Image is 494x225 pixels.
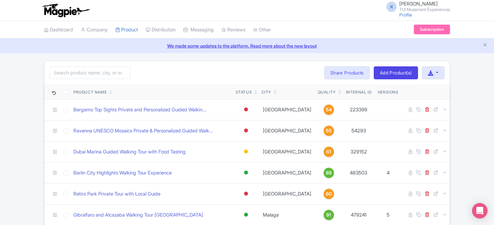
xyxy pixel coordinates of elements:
a: K [PERSON_NAME] TUI Musement Experiences [382,1,450,12]
div: Product Name [73,89,107,95]
a: 91 [318,210,340,220]
div: Inactive [243,105,249,114]
div: Active [243,168,249,177]
a: Other [253,21,271,39]
a: Bergamo Top Sights Private and Personalized Guided Walkin... [73,106,206,114]
a: 55 [318,126,340,136]
div: Building [243,147,249,156]
button: Close announcement [483,42,488,49]
th: Internal ID [342,84,375,99]
a: Product [115,21,138,39]
span: 91 [326,211,331,219]
div: Status [236,89,252,95]
div: Quality [318,89,336,95]
small: TUI Musement Experiences [399,7,450,12]
td: 483503 [342,162,375,183]
a: 89 [318,168,340,178]
a: Ravenna UNESCO Mosaics Private & Personalized Guided Walk... [73,127,213,135]
a: 61 [318,147,340,157]
a: Profile [399,12,412,17]
input: Search product name, city, or interal id [49,67,130,79]
span: 61 [326,148,331,155]
span: 5 [387,212,390,218]
a: 60 [318,189,340,199]
td: [GEOGRAPHIC_DATA] [259,162,315,183]
a: Gibralfaro and Alcazaba Walking Tour [GEOGRAPHIC_DATA] [73,211,203,219]
span: 55 [326,127,332,134]
td: 223399 [342,99,375,120]
span: 60 [326,190,332,197]
a: Add Product(s) [374,66,418,79]
a: Dubai Marina Guided Walking Tour with Food Tasting [73,148,186,156]
a: We made some updates to the platform. Read more about the new layout [4,42,490,49]
div: City [262,89,271,95]
a: Share Products [324,66,370,79]
div: Active [243,210,249,219]
td: 329152 [342,141,375,162]
a: Distribution [146,21,176,39]
img: logo-ab69f6fb50320c5b225c76a69d11143b.png [41,3,91,17]
th: Versions [375,84,401,99]
a: Messaging [183,21,214,39]
a: Company [81,21,108,39]
span: 4 [387,170,390,176]
td: [GEOGRAPHIC_DATA] [259,120,315,141]
span: K [386,2,397,12]
a: Berlin City Highlights Walking Tour Experience [73,169,172,177]
div: Inactive [243,126,249,135]
a: Dashboard [44,21,73,39]
a: Reviews [221,21,245,39]
a: 54 [318,105,340,115]
div: Inactive [243,189,249,198]
td: [GEOGRAPHIC_DATA] [259,141,315,162]
span: 54 [326,106,332,113]
a: Subscription [414,25,450,34]
a: Retiro Park Private Tour with Local Guide [73,190,160,198]
td: [GEOGRAPHIC_DATA] [259,99,315,120]
td: 54293 [342,120,375,141]
span: [PERSON_NAME] [399,1,438,7]
span: 89 [326,169,332,176]
div: Open Intercom Messenger [472,203,488,219]
td: [GEOGRAPHIC_DATA] [259,183,315,204]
